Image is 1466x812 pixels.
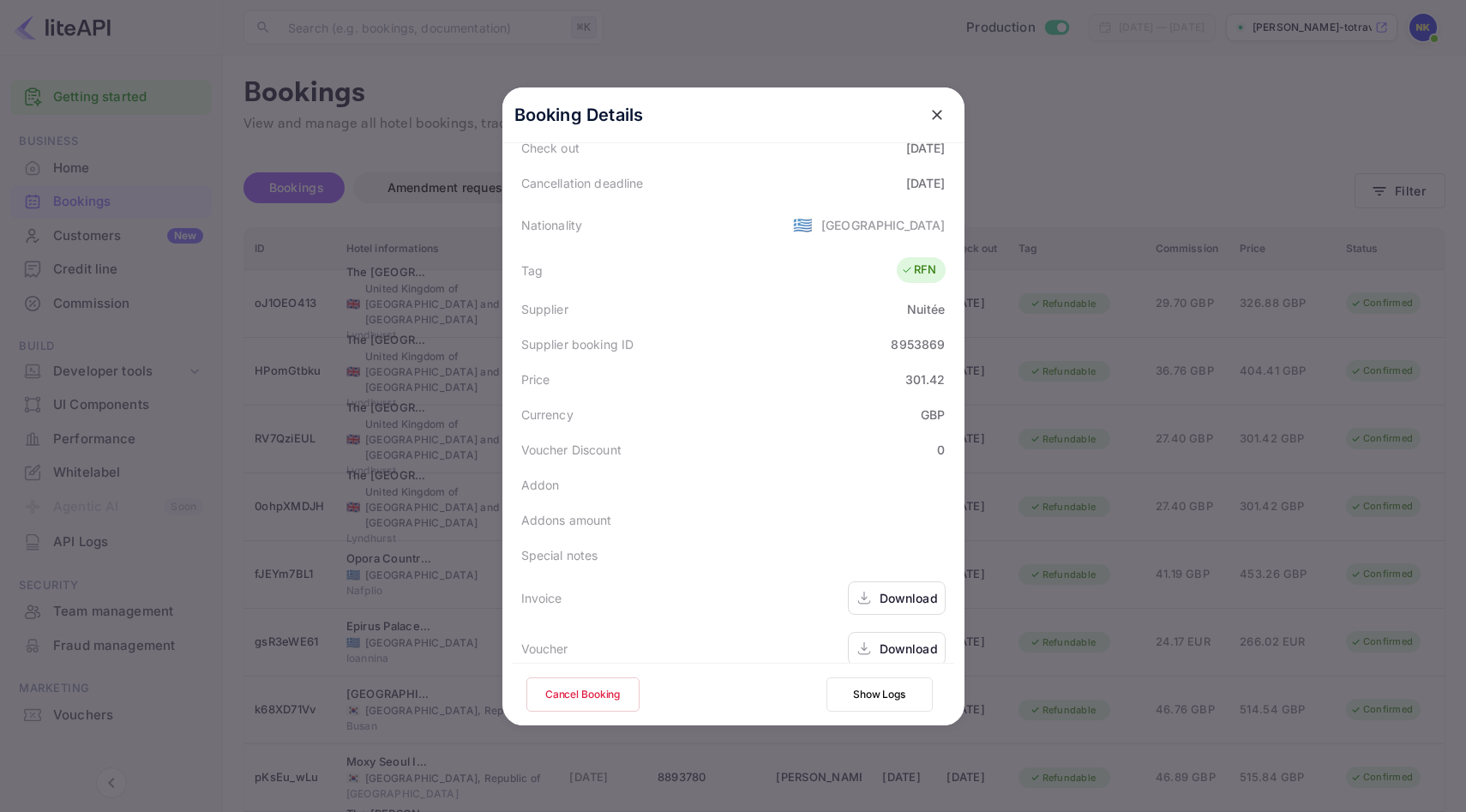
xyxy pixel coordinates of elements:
[891,335,945,353] div: 8953869
[521,640,568,658] div: Voucher
[521,370,550,388] div: Price
[521,406,574,424] div: Currency
[880,640,938,658] div: Download
[521,174,644,192] div: Cancellation deadline
[521,139,580,157] div: Check out
[793,209,813,240] span: United States
[521,589,562,607] div: Invoice
[907,300,946,318] div: Nuitée
[521,441,622,459] div: Voucher Discount
[826,677,933,712] button: Show Logs
[521,335,634,353] div: Supplier booking ID
[514,102,644,128] p: Booking Details
[521,511,612,529] div: Addons amount
[901,262,936,279] div: RFN
[937,441,945,459] div: 0
[922,99,952,130] button: close
[526,677,640,712] button: Cancel Booking
[521,300,568,318] div: Supplier
[821,216,946,234] div: [GEOGRAPHIC_DATA]
[521,216,583,234] div: Nationality
[521,546,598,564] div: Special notes
[921,406,945,424] div: GBP
[905,370,946,388] div: 301.42
[521,262,543,280] div: Tag
[906,139,946,157] div: [DATE]
[521,476,560,494] div: Addon
[906,174,946,192] div: [DATE]
[880,589,938,607] div: Download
